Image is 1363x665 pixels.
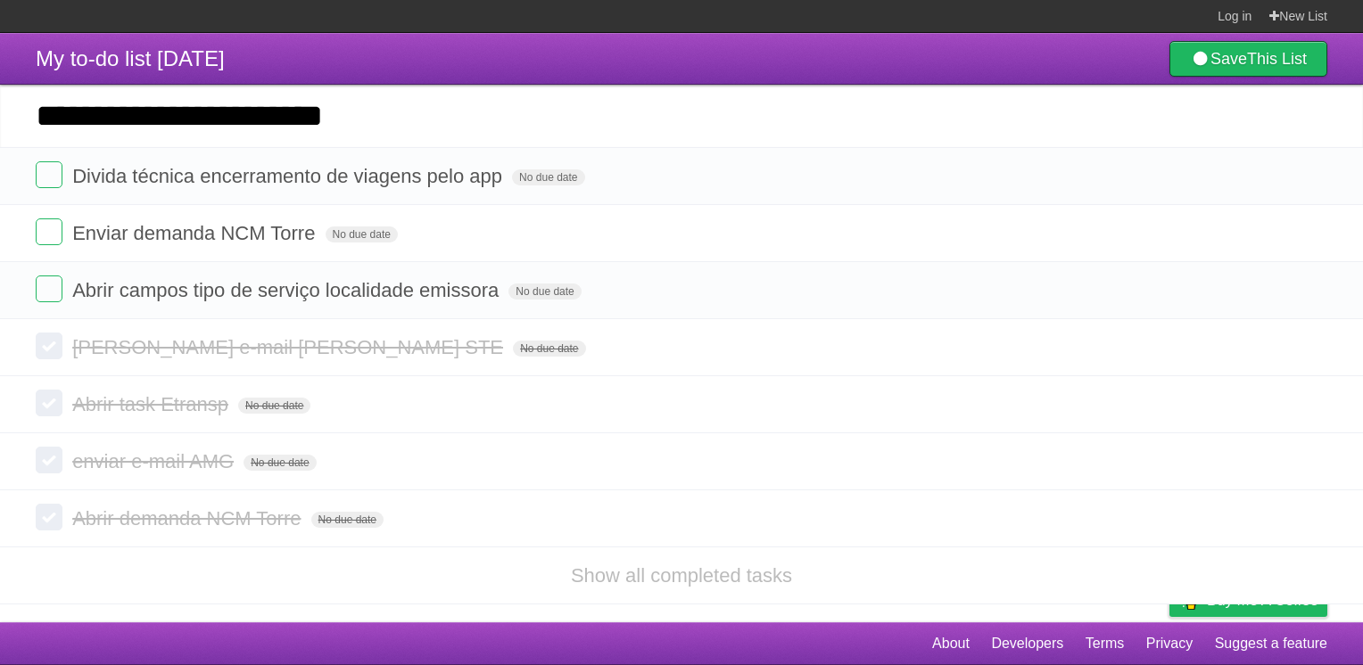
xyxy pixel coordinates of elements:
b: This List [1247,50,1307,68]
span: My to-do list [DATE] [36,46,225,70]
span: enviar e-mail AMG [72,450,238,472]
a: Show all completed tasks [571,564,792,587]
a: About [932,627,970,661]
label: Done [36,504,62,530]
span: No due date [311,512,384,528]
span: No due date [238,398,310,414]
span: Enviar demanda NCM Torre [72,222,319,244]
a: Privacy [1146,627,1193,661]
span: No due date [508,283,581,300]
span: Abrir task Etransp [72,393,233,415]
label: Done [36,447,62,473]
span: Abrir campos tipo de serviço localidade emissora [72,279,503,301]
span: Buy me a coffee [1207,585,1318,616]
span: No due date [326,226,398,242]
label: Done [36,332,62,359]
label: Done [36,390,62,416]
span: [PERSON_NAME] e-mail [PERSON_NAME] STE [72,336,508,358]
span: Abrir demanda NCM Torre [72,507,305,530]
a: Suggest a feature [1215,627,1327,661]
a: Terms [1086,627,1125,661]
span: No due date [513,341,585,357]
span: No due date [244,455,316,471]
label: Done [36,218,62,245]
label: Done [36,161,62,188]
span: Divida técnica encerramento de viagens pelo app [72,165,507,187]
a: Developers [991,627,1063,661]
label: Done [36,275,62,302]
span: No due date [512,169,584,185]
a: SaveThis List [1169,41,1327,77]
